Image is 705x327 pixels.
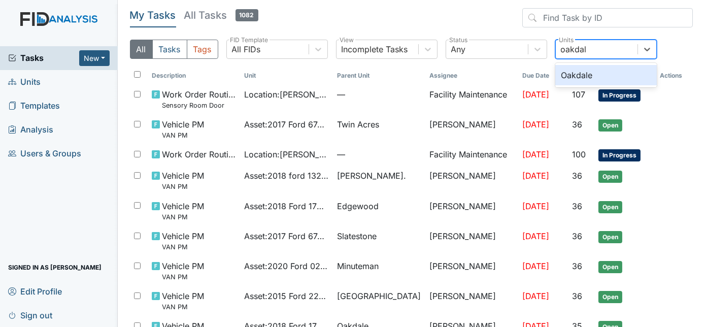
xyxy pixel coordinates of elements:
[598,291,622,303] span: Open
[162,272,204,282] small: VAN PM
[522,119,549,129] span: [DATE]
[236,9,258,21] span: 1082
[79,50,110,66] button: New
[572,291,582,301] span: 36
[162,101,236,110] small: Sensory Room Door
[451,43,466,55] div: Any
[162,148,236,160] span: Work Order Routine
[598,171,622,183] span: Open
[162,200,204,222] span: Vehicle PM VAN PM
[555,65,657,85] div: Oakdale
[425,67,518,84] th: Assignee
[8,52,79,64] a: Tasks
[337,118,379,130] span: Twin Acres
[337,260,379,272] span: Minuteman
[598,119,622,132] span: Open
[130,40,153,59] button: All
[162,290,204,312] span: Vehicle PM VAN PM
[425,114,518,144] td: [PERSON_NAME]
[522,231,549,241] span: [DATE]
[598,231,622,243] span: Open
[572,89,585,100] span: 107
[572,201,582,211] span: 36
[337,200,379,212] span: Edgewood
[232,43,261,55] div: All FIDs
[337,88,421,101] span: —
[522,8,693,27] input: Find Task by ID
[244,170,328,182] span: Asset : 2018 ford 13242
[162,130,204,140] small: VAN PM
[572,149,586,159] span: 100
[8,283,62,299] span: Edit Profile
[134,71,141,78] input: Toggle All Rows Selected
[152,40,187,59] button: Tasks
[522,89,549,100] span: [DATE]
[518,67,568,84] th: Toggle SortBy
[240,67,332,84] th: Toggle SortBy
[572,261,582,271] span: 36
[162,118,204,140] span: Vehicle PM VAN PM
[572,171,582,181] span: 36
[572,119,582,129] span: 36
[162,242,204,252] small: VAN PM
[8,259,102,275] span: Signed in as [PERSON_NAME]
[130,8,176,22] h5: My Tasks
[162,88,236,110] span: Work Order Routine Sensory Room Door
[425,144,518,166] td: Facility Maintenance
[522,261,549,271] span: [DATE]
[656,67,693,84] th: Actions
[162,230,204,252] span: Vehicle PM VAN PM
[425,256,518,286] td: [PERSON_NAME]
[162,212,204,222] small: VAN PM
[8,146,81,161] span: Users & Groups
[598,149,641,161] span: In Progress
[130,40,218,59] div: Type filter
[598,261,622,273] span: Open
[187,40,218,59] button: Tags
[244,88,328,101] span: Location : [PERSON_NAME]
[162,182,204,191] small: VAN PM
[337,230,377,242] span: Slatestone
[425,226,518,256] td: [PERSON_NAME]
[572,231,582,241] span: 36
[522,291,549,301] span: [DATE]
[337,170,406,182] span: [PERSON_NAME].
[162,302,204,312] small: VAN PM
[8,122,53,138] span: Analysis
[522,171,549,181] span: [DATE]
[522,149,549,159] span: [DATE]
[598,89,641,102] span: In Progress
[342,43,408,55] div: Incomplete Tasks
[162,260,204,282] span: Vehicle PM VAN PM
[244,260,328,272] span: Asset : 2020 Ford 02107
[244,118,328,130] span: Asset : 2017 Ford 67435
[425,286,518,316] td: [PERSON_NAME]
[337,290,421,302] span: [GEOGRAPHIC_DATA]
[8,307,52,323] span: Sign out
[8,98,60,114] span: Templates
[333,67,425,84] th: Toggle SortBy
[244,230,328,242] span: Asset : 2017 Ford 67436
[337,148,421,160] span: —
[244,200,328,212] span: Asset : 2018 Ford 17643
[522,201,549,211] span: [DATE]
[184,8,258,22] h5: All Tasks
[148,67,240,84] th: Toggle SortBy
[162,170,204,191] span: Vehicle PM VAN PM
[244,148,328,160] span: Location : [PERSON_NAME]
[425,166,518,195] td: [PERSON_NAME]
[425,84,518,114] td: Facility Maintenance
[598,201,622,213] span: Open
[425,196,518,226] td: [PERSON_NAME]
[8,74,41,90] span: Units
[244,290,328,302] span: Asset : 2015 Ford 22364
